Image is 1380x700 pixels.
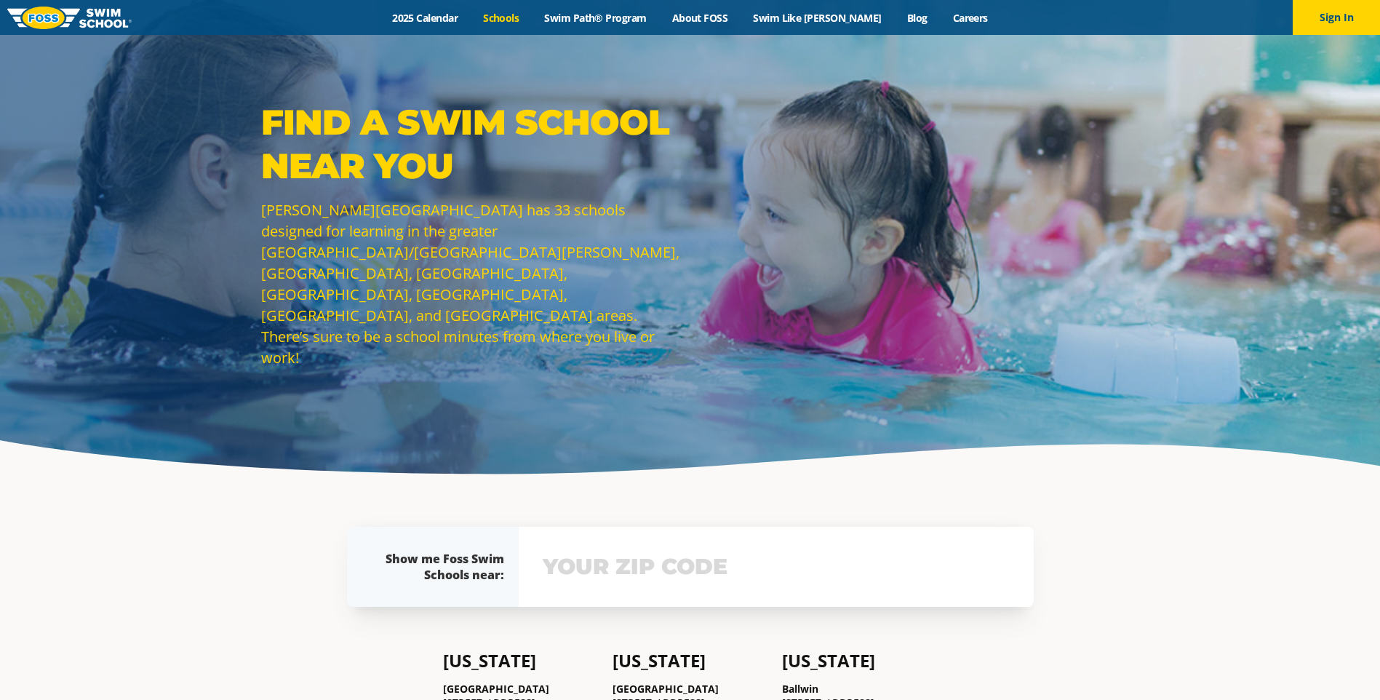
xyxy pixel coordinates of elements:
[741,11,895,25] a: Swim Like [PERSON_NAME]
[613,682,719,696] a: [GEOGRAPHIC_DATA]
[7,7,132,29] img: FOSS Swim School Logo
[380,11,471,25] a: 2025 Calendar
[261,199,683,368] p: [PERSON_NAME][GEOGRAPHIC_DATA] has 33 schools designed for learning in the greater [GEOGRAPHIC_DA...
[659,11,741,25] a: About FOSS
[940,11,1000,25] a: Careers
[782,682,818,696] a: Ballwin
[613,651,767,671] h4: [US_STATE]
[261,100,683,188] p: Find a Swim School Near You
[782,651,937,671] h4: [US_STATE]
[471,11,532,25] a: Schools
[443,651,598,671] h4: [US_STATE]
[539,546,1013,588] input: YOUR ZIP CODE
[376,551,504,583] div: Show me Foss Swim Schools near:
[443,682,549,696] a: [GEOGRAPHIC_DATA]
[894,11,940,25] a: Blog
[532,11,659,25] a: Swim Path® Program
